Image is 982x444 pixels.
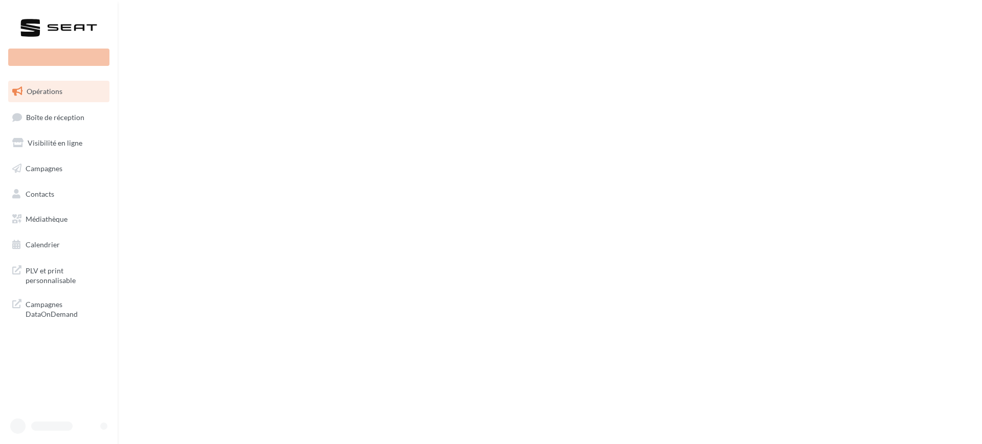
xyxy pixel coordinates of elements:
span: Opérations [27,87,62,96]
a: Campagnes [6,158,111,179]
a: Médiathèque [6,208,111,230]
a: Boîte de réception [6,106,111,128]
div: Nouvelle campagne [8,49,109,66]
a: Calendrier [6,234,111,255]
a: Campagnes DataOnDemand [6,293,111,323]
span: Boîte de réception [26,112,84,121]
a: Opérations [6,81,111,102]
span: Campagnes DataOnDemand [26,297,105,319]
a: Visibilité en ligne [6,132,111,154]
span: Médiathèque [26,215,68,223]
span: Calendrier [26,240,60,249]
span: Contacts [26,189,54,198]
span: PLV et print personnalisable [26,264,105,286]
a: Contacts [6,183,111,205]
span: Campagnes [26,164,62,173]
a: PLV et print personnalisable [6,260,111,290]
span: Visibilité en ligne [28,138,82,147]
